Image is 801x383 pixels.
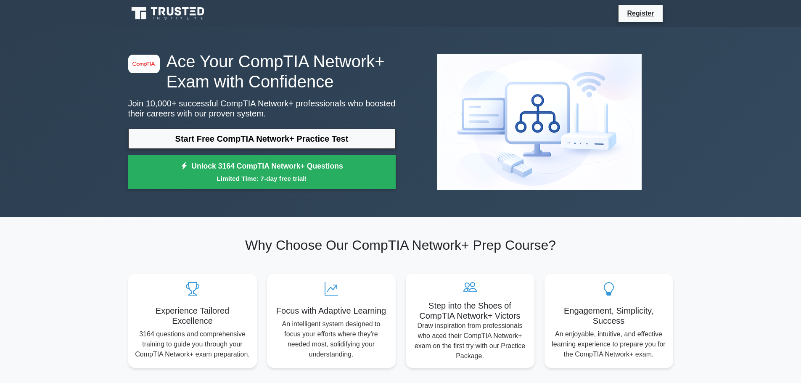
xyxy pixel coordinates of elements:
p: An intelligent system designed to focus your efforts where they're needed most, solidifying your ... [274,319,389,359]
a: Start Free CompTIA Network+ Practice Test [128,129,396,149]
small: Limited Time: 7-day free trial! [139,174,385,183]
h1: Ace Your CompTIA Network+ Exam with Confidence [128,51,396,92]
h5: Step into the Shoes of CompTIA Network+ Victors [412,301,528,321]
h5: Experience Tailored Excellence [135,306,250,326]
p: Join 10,000+ successful CompTIA Network+ professionals who boosted their careers with our proven ... [128,98,396,119]
h5: Engagement, Simplicity, Success [551,306,666,326]
p: Draw inspiration from professionals who aced their CompTIA Network+ exam on the first try with ou... [412,321,528,361]
img: CompTIA Network+ Preview [431,47,648,197]
h5: Focus with Adaptive Learning [274,306,389,316]
a: Unlock 3164 CompTIA Network+ QuestionsLimited Time: 7-day free trial! [128,155,396,189]
a: Register [622,8,659,18]
h2: Why Choose Our CompTIA Network+ Prep Course? [128,237,673,253]
p: An enjoyable, intuitive, and effective learning experience to prepare you for the CompTIA Network... [551,329,666,359]
p: 3164 questions and comprehensive training to guide you through your CompTIA Network+ exam prepara... [135,329,250,359]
